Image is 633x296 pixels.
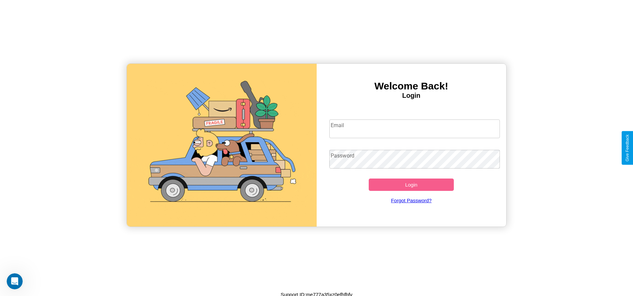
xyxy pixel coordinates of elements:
[127,64,316,227] img: gif
[326,191,497,210] a: Forgot Password?
[317,80,506,92] h3: Welcome Back!
[317,92,506,99] h4: Login
[7,273,23,289] iframe: Intercom live chat
[625,134,630,162] div: Give Feedback
[369,179,454,191] button: Login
